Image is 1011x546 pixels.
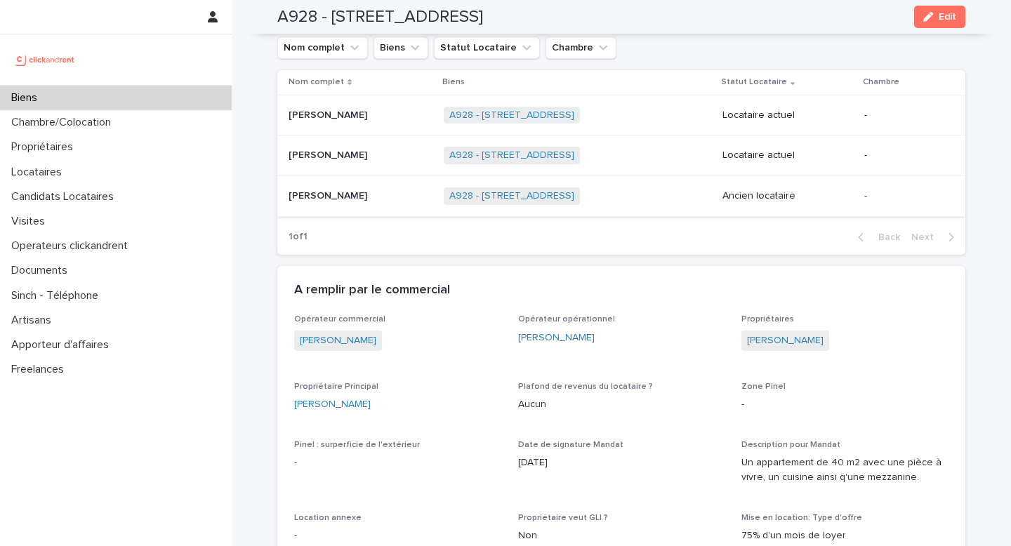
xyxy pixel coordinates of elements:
p: - [864,109,943,121]
p: Non [518,528,725,543]
p: - [741,397,949,412]
p: [PERSON_NAME] [289,187,370,202]
a: A928 - [STREET_ADDRESS] [449,109,574,121]
p: [PERSON_NAME] [289,107,370,121]
p: Locataire actuel [722,109,853,121]
img: UCB0brd3T0yccxBKYDjQ [11,46,79,74]
p: Artisans [6,314,62,327]
h2: A remplir par le commercial [294,283,450,298]
p: Statut Locataire [721,74,787,90]
p: - [294,455,501,470]
span: Opérateur opérationnel [518,315,615,324]
button: Biens [374,36,428,59]
p: Ancien locataire [722,190,853,202]
p: Sinch - Téléphone [6,289,110,302]
a: A928 - [STREET_ADDRESS] [449,190,574,202]
span: Edit [939,12,956,22]
p: Nom complet [289,74,344,90]
button: Chambre [546,36,616,59]
p: Un appartement de 40 m2 avec une pièce à vivre, un cuisine ainsi q'une mezzanine. [741,455,949,485]
a: A928 - [STREET_ADDRESS] [449,149,574,161]
span: Description pour Mandat [741,441,840,449]
span: Location annexe [294,514,362,522]
p: 1 of 1 [277,220,319,254]
p: Apporteur d'affaires [6,338,120,352]
tr: [PERSON_NAME][PERSON_NAME] A928 - [STREET_ADDRESS] Ancien locataire- [277,176,965,217]
span: Plafond de revenus du locataire ? [518,382,653,391]
button: Next [906,231,965,244]
span: Propriétaires [741,315,794,324]
span: Mise en location: Type d'offre [741,514,862,522]
span: Pinel : surperficie de l'extérieur [294,441,420,449]
p: [PERSON_NAME] [289,147,370,161]
span: Propriétaire veut GLI ? [518,514,608,522]
p: - [864,190,943,202]
p: - [864,149,943,161]
p: Locataire actuel [722,149,853,161]
tr: [PERSON_NAME][PERSON_NAME] A928 - [STREET_ADDRESS] Locataire actuel- [277,135,965,176]
p: Biens [442,74,465,90]
p: Chambre/Colocation [6,116,122,129]
p: Locataires [6,166,73,179]
p: Propriétaires [6,140,84,154]
a: [PERSON_NAME] [294,397,371,412]
h2: A928 - [STREET_ADDRESS] [277,7,483,27]
p: Candidats Locataires [6,190,125,204]
p: Operateurs clickandrent [6,239,139,253]
button: Back [847,231,906,244]
span: Date de signature Mandat [518,441,623,449]
p: Documents [6,264,79,277]
tr: [PERSON_NAME][PERSON_NAME] A928 - [STREET_ADDRESS] Locataire actuel- [277,95,965,135]
span: Zone Pinel [741,382,786,391]
p: Freelances [6,363,75,376]
a: [PERSON_NAME] [747,333,824,348]
p: - [294,528,501,543]
button: Edit [914,6,965,28]
button: Nom complet [277,36,368,59]
p: Visites [6,215,56,228]
a: [PERSON_NAME] [518,331,595,345]
p: Chambre [863,74,899,90]
p: [DATE] [518,455,725,470]
p: Biens [6,91,48,105]
button: Statut Locataire [434,36,540,59]
p: 75% d'un mois de loyer [741,528,949,543]
span: Propriétaire Principal [294,382,378,391]
p: Aucun [518,397,725,412]
a: [PERSON_NAME] [300,333,376,348]
span: Next [911,232,942,242]
span: Opérateur commercial [294,315,385,324]
span: Back [870,232,900,242]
